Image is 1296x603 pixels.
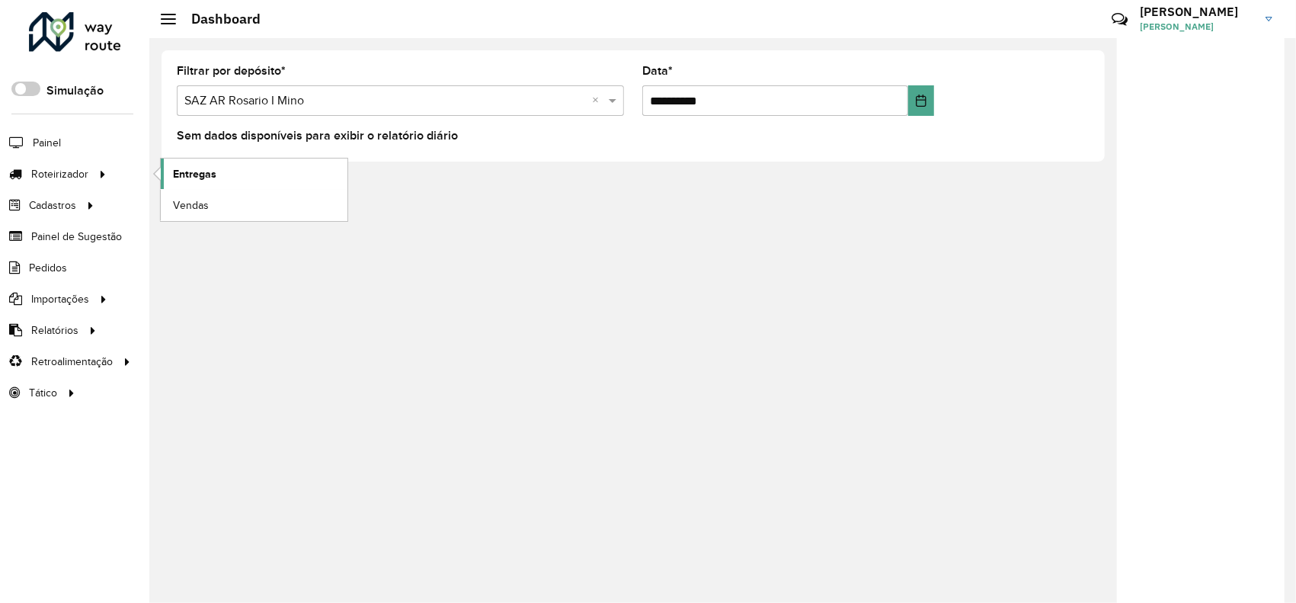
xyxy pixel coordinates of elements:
[29,385,57,401] span: Tático
[31,322,78,338] span: Relatórios
[592,91,605,110] span: Clear all
[31,354,113,370] span: Retroalimentação
[908,85,934,116] button: Choose Date
[177,127,458,145] label: Sem dados disponíveis para exibir o relatório diário
[46,82,104,100] label: Simulação
[31,166,88,182] span: Roteirizador
[173,166,216,182] span: Entregas
[31,291,89,307] span: Importações
[173,197,209,213] span: Vendas
[1140,20,1254,34] span: [PERSON_NAME]
[161,159,347,189] a: Entregas
[29,197,76,213] span: Cadastros
[161,190,347,220] a: Vendas
[177,62,286,80] label: Filtrar por depósito
[31,229,122,245] span: Painel de Sugestão
[33,135,61,151] span: Painel
[176,11,261,27] h2: Dashboard
[1140,5,1254,19] h3: [PERSON_NAME]
[29,260,67,276] span: Pedidos
[1103,3,1136,36] a: Contato Rápido
[642,62,673,80] label: Data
